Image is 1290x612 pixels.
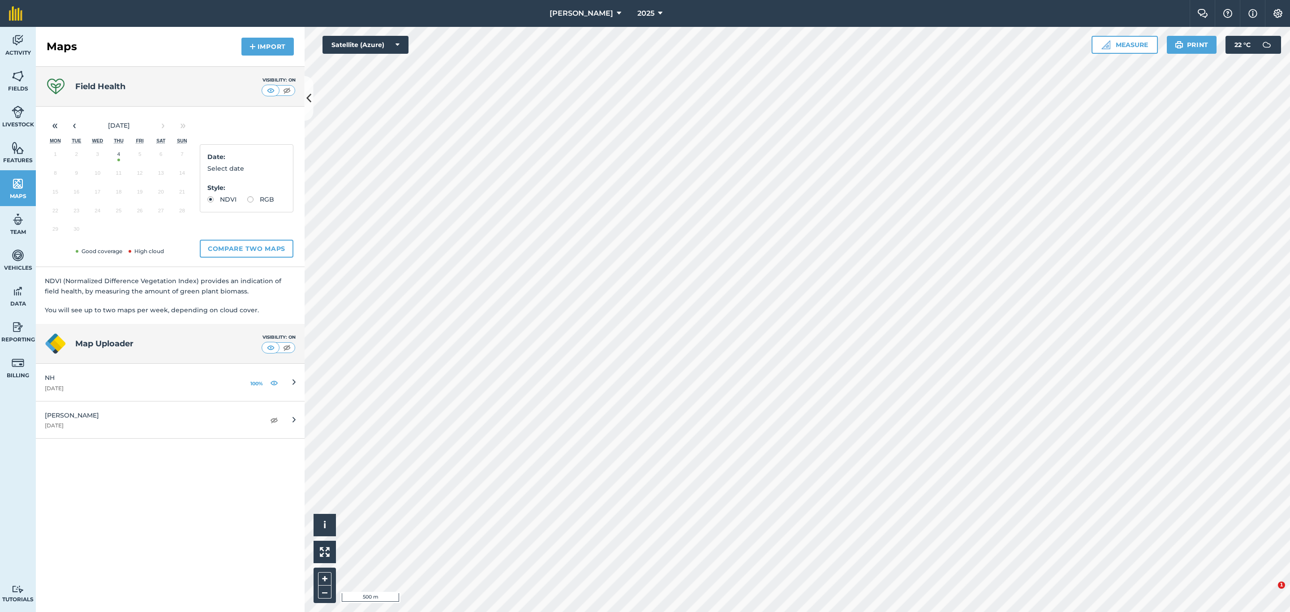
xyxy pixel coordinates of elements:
label: RGB [247,196,274,203]
img: Ruler icon [1101,40,1110,49]
div: Visibility: On [262,77,296,84]
abbr: Saturday [156,138,165,143]
img: svg+xml;base64,PHN2ZyB4bWxucz0iaHR0cDovL3d3dy53My5vcmcvMjAwMC9zdmciIHdpZHRoPSI1MCIgaGVpZ2h0PSI0MC... [281,343,292,352]
abbr: Thursday [114,138,124,143]
img: svg+xml;base64,PD94bWwgdmVyc2lvbj0iMS4wIiBlbmNvZGluZz0idXRmLTgiPz4KPCEtLSBHZW5lcmF0b3I6IEFkb2JlIE... [12,34,24,47]
button: September 6, 2025 [150,147,172,166]
span: [DATE] [108,121,130,129]
div: [DATE] [45,422,256,429]
button: i [314,514,336,536]
img: svg+xml;base64,PHN2ZyB4bWxucz0iaHR0cDovL3d3dy53My5vcmcvMjAwMC9zdmciIHdpZHRoPSI1NiIgaGVpZ2h0PSI2MC... [12,177,24,190]
h4: Map Uploader [75,337,262,350]
button: [DATE] [84,116,153,135]
button: September 10, 2025 [87,166,108,185]
button: September 8, 2025 [45,166,66,185]
span: High cloud [127,248,164,254]
h2: Maps [47,39,77,54]
div: [DATE] [45,385,234,392]
img: svg+xml;base64,PHN2ZyB4bWxucz0iaHR0cDovL3d3dy53My5vcmcvMjAwMC9zdmciIHdpZHRoPSI1MCIgaGVpZ2h0PSI0MC... [265,86,276,95]
img: svg+xml;base64,PHN2ZyB4bWxucz0iaHR0cDovL3d3dy53My5vcmcvMjAwMC9zdmciIHdpZHRoPSIxOCIgaGVpZ2h0PSIyNC... [270,377,278,388]
button: 22 °C [1225,36,1281,54]
abbr: Tuesday [72,138,81,143]
abbr: Sunday [177,138,187,143]
button: Print [1167,36,1217,54]
img: svg+xml;base64,PD94bWwgdmVyc2lvbj0iMS4wIiBlbmNvZGluZz0idXRmLTgiPz4KPCEtLSBHZW5lcmF0b3I6IEFkb2JlIE... [12,105,24,119]
div: NH [45,373,234,383]
button: 100% [249,377,265,388]
img: svg+xml;base64,PHN2ZyB4bWxucz0iaHR0cDovL3d3dy53My5vcmcvMjAwMC9zdmciIHdpZHRoPSI1MCIgaGVpZ2h0PSI0MC... [265,343,276,352]
button: September 2, 2025 [66,147,87,166]
button: › [153,116,173,135]
span: 2025 [637,8,654,19]
button: September 30, 2025 [66,222,87,241]
button: September 1, 2025 [45,147,66,166]
button: September 27, 2025 [150,203,172,222]
img: fieldmargin Logo [9,6,22,21]
button: Satellite (Azure) [322,36,408,54]
img: svg+xml;base64,PHN2ZyB4bWxucz0iaHR0cDovL3d3dy53My5vcmcvMjAwMC9zdmciIHdpZHRoPSIxNyIgaGVpZ2h0PSIxNy... [1248,8,1257,19]
button: September 9, 2025 [66,166,87,185]
button: September 19, 2025 [129,185,150,203]
span: [PERSON_NAME] [550,8,613,19]
abbr: Monday [50,138,61,143]
span: i [323,519,326,530]
button: September 28, 2025 [172,203,193,222]
img: svg+xml;base64,PHN2ZyB4bWxucz0iaHR0cDovL3d3dy53My5vcmcvMjAwMC9zdmciIHdpZHRoPSI1MCIgaGVpZ2h0PSI0MC... [281,86,292,95]
img: svg+xml;base64,PHN2ZyB4bWxucz0iaHR0cDovL3d3dy53My5vcmcvMjAwMC9zdmciIHdpZHRoPSIxOSIgaGVpZ2h0PSIyNC... [1175,39,1183,50]
div: [PERSON_NAME] [45,410,256,420]
button: September 23, 2025 [66,203,87,222]
span: 1 [1278,582,1285,589]
strong: Date : [207,153,225,161]
abbr: Friday [136,138,144,143]
span: Good coverage [74,248,122,254]
button: September 11, 2025 [108,166,129,185]
button: September 13, 2025 [150,166,172,185]
label: NDVI [207,196,236,203]
button: September 15, 2025 [45,185,66,203]
button: September 5, 2025 [129,147,150,166]
button: Compare two maps [200,240,293,258]
button: September 3, 2025 [87,147,108,166]
button: September 20, 2025 [150,185,172,203]
button: September 14, 2025 [172,166,193,185]
img: svg+xml;base64,PD94bWwgdmVyc2lvbj0iMS4wIiBlbmNvZGluZz0idXRmLTgiPz4KPCEtLSBHZW5lcmF0b3I6IEFkb2JlIE... [1258,36,1276,54]
img: svg+xml;base64,PHN2ZyB4bWxucz0iaHR0cDovL3d3dy53My5vcmcvMjAwMC9zdmciIHdpZHRoPSI1NiIgaGVpZ2h0PSI2MC... [12,141,24,155]
img: svg+xml;base64,PHN2ZyB4bWxucz0iaHR0cDovL3d3dy53My5vcmcvMjAwMC9zdmciIHdpZHRoPSIxNCIgaGVpZ2h0PSIyNC... [249,41,256,52]
button: ‹ [64,116,84,135]
img: svg+xml;base64,PHN2ZyB4bWxucz0iaHR0cDovL3d3dy53My5vcmcvMjAwMC9zdmciIHdpZHRoPSIxOCIgaGVpZ2h0PSIyNC... [270,414,278,425]
img: A question mark icon [1222,9,1233,18]
button: September 16, 2025 [66,185,87,203]
a: [PERSON_NAME][DATE] [36,401,305,439]
button: September 24, 2025 [87,203,108,222]
img: Four arrows, one pointing top left, one top right, one bottom right and the last bottom left [320,547,330,557]
button: » [173,116,193,135]
abbr: Wednesday [92,138,103,143]
a: NH[DATE]100% [36,364,305,401]
img: svg+xml;base64,PD94bWwgdmVyc2lvbj0iMS4wIiBlbmNvZGluZz0idXRmLTgiPz4KPCEtLSBHZW5lcmF0b3I6IEFkb2JlIE... [12,320,24,334]
div: Visibility: On [262,334,296,341]
button: September 21, 2025 [172,185,193,203]
button: September 4, 2025 [108,147,129,166]
button: September 18, 2025 [108,185,129,203]
img: A cog icon [1273,9,1283,18]
img: svg+xml;base64,PD94bWwgdmVyc2lvbj0iMS4wIiBlbmNvZGluZz0idXRmLTgiPz4KPCEtLSBHZW5lcmF0b3I6IEFkb2JlIE... [12,284,24,298]
iframe: Intercom live chat [1260,582,1281,603]
p: NDVI (Normalized Difference Vegetation Index) provides an indication of field health, by measurin... [45,276,296,296]
button: September 22, 2025 [45,203,66,222]
img: svg+xml;base64,PHN2ZyB4bWxucz0iaHR0cDovL3d3dy53My5vcmcvMjAwMC9zdmciIHdpZHRoPSI1NiIgaGVpZ2h0PSI2MC... [12,69,24,83]
span: 22 ° C [1234,36,1251,54]
button: « [45,116,64,135]
button: Measure [1092,36,1158,54]
img: svg+xml;base64,PD94bWwgdmVyc2lvbj0iMS4wIiBlbmNvZGluZz0idXRmLTgiPz4KPCEtLSBHZW5lcmF0b3I6IEFkb2JlIE... [12,213,24,226]
button: September 25, 2025 [108,203,129,222]
button: September 17, 2025 [87,185,108,203]
button: September 12, 2025 [129,166,150,185]
button: + [318,572,331,586]
button: – [318,586,331,599]
strong: Style : [207,184,225,192]
img: svg+xml;base64,PD94bWwgdmVyc2lvbj0iMS4wIiBlbmNvZGluZz0idXRmLTgiPz4KPCEtLSBHZW5lcmF0b3I6IEFkb2JlIE... [12,356,24,370]
button: Import [241,38,294,56]
img: logo [45,333,66,354]
img: svg+xml;base64,PD94bWwgdmVyc2lvbj0iMS4wIiBlbmNvZGluZz0idXRmLTgiPz4KPCEtLSBHZW5lcmF0b3I6IEFkb2JlIE... [12,249,24,262]
button: September 26, 2025 [129,203,150,222]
